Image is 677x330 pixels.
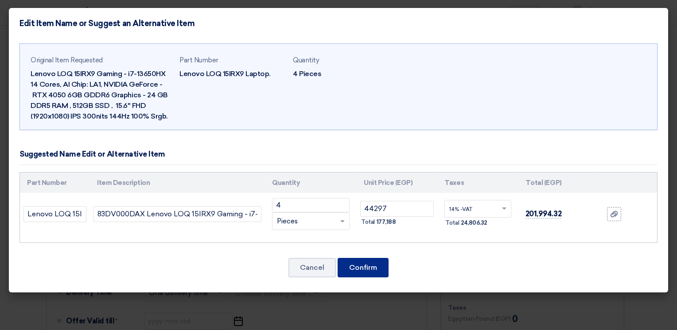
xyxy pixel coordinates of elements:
[518,173,592,193] th: Total (EGP)
[272,198,350,212] input: RFQ_STEP1.ITEMS.2.AMOUNT_TITLE
[23,206,86,222] input: Part Number
[445,219,459,227] span: Total
[461,219,487,227] span: 24,806.32
[31,55,172,65] div: Original Item Requested
[437,173,518,193] th: Taxes
[179,69,286,79] div: Lenovo LOQ 15IRX9 Laptop.
[361,218,375,226] span: Total
[20,173,90,193] th: Part Number
[360,201,434,217] input: Unit Price
[293,69,399,79] div: 4 Pieces
[357,173,437,193] th: Unit Price (EGP)
[525,209,561,219] span: 201,994.32
[19,149,165,160] div: Suggested Name Edit or Alternative Item
[265,173,357,193] th: Quantity
[288,258,336,277] button: Cancel
[338,258,389,277] button: Confirm
[179,55,286,65] div: Part Number
[31,69,172,122] div: Lenovo LOQ 15IRX9 Gaming - i7-13650HX 14 Cores, AI Chip: LA1, NVIDIA GeForce - RTX 4050 6GB GDDR6...
[19,19,195,28] h4: Edit Item Name or Suggest an Alternative Item
[90,173,265,193] th: Item Description
[293,55,399,65] div: Quantity
[277,216,298,226] span: Pieces
[93,206,261,222] input: Add Item Description
[377,218,396,226] span: 177,188
[444,200,511,218] ng-select: VAT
